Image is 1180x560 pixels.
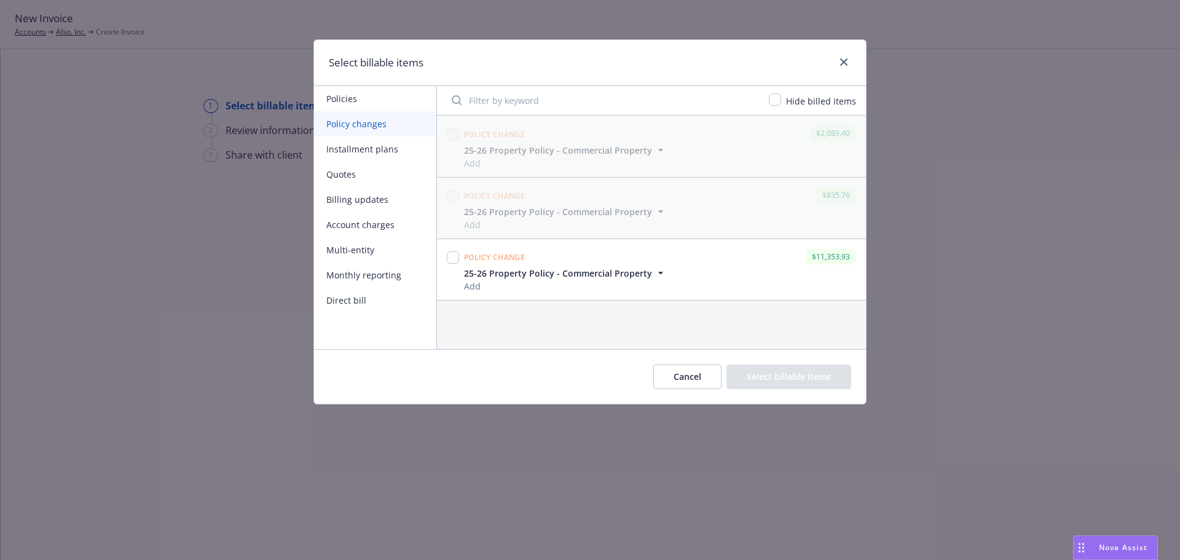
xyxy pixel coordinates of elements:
[314,262,436,288] button: Monthly reporting
[464,267,652,280] span: 25-26 Property Policy - Commercial Property
[464,218,667,231] span: Add
[444,88,761,112] input: Filter by keyword
[464,267,667,280] button: 25-26 Property Policy - Commercial Property
[786,95,856,107] span: Hide billed items
[464,252,525,262] span: Policy change
[464,144,652,157] span: 25-26 Property Policy - Commercial Property
[464,157,667,170] span: Add
[329,55,423,71] h1: Select billable items
[314,136,436,162] button: Installment plans
[464,205,652,218] span: 25-26 Property Policy - Commercial Property
[464,205,667,218] button: 25-26 Property Policy - Commercial Property
[1099,542,1147,553] span: Nova Assist
[810,125,856,141] div: $2,089.40
[1073,535,1158,560] button: Nova Assist
[437,178,866,239] span: Policy change$835.7625-26 Property Policy - Commercial PropertyAdd
[314,237,436,262] button: Multi-entity
[314,86,436,111] button: Policies
[314,212,436,237] button: Account charges
[314,111,436,136] button: Policy changes
[464,129,525,140] span: Policy change
[1074,536,1089,559] div: Drag to move
[464,280,667,293] span: Add
[464,191,525,201] span: Policy change
[314,288,436,313] button: Direct bill
[314,187,436,212] button: Billing updates
[314,162,436,187] button: Quotes
[437,116,866,176] span: Policy change$2,089.4025-26 Property Policy - Commercial PropertyAdd
[806,249,856,264] div: $11,353.93
[816,187,856,203] div: $835.76
[464,144,667,157] button: 25-26 Property Policy - Commercial Property
[653,365,722,389] button: Cancel
[836,55,851,69] a: close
